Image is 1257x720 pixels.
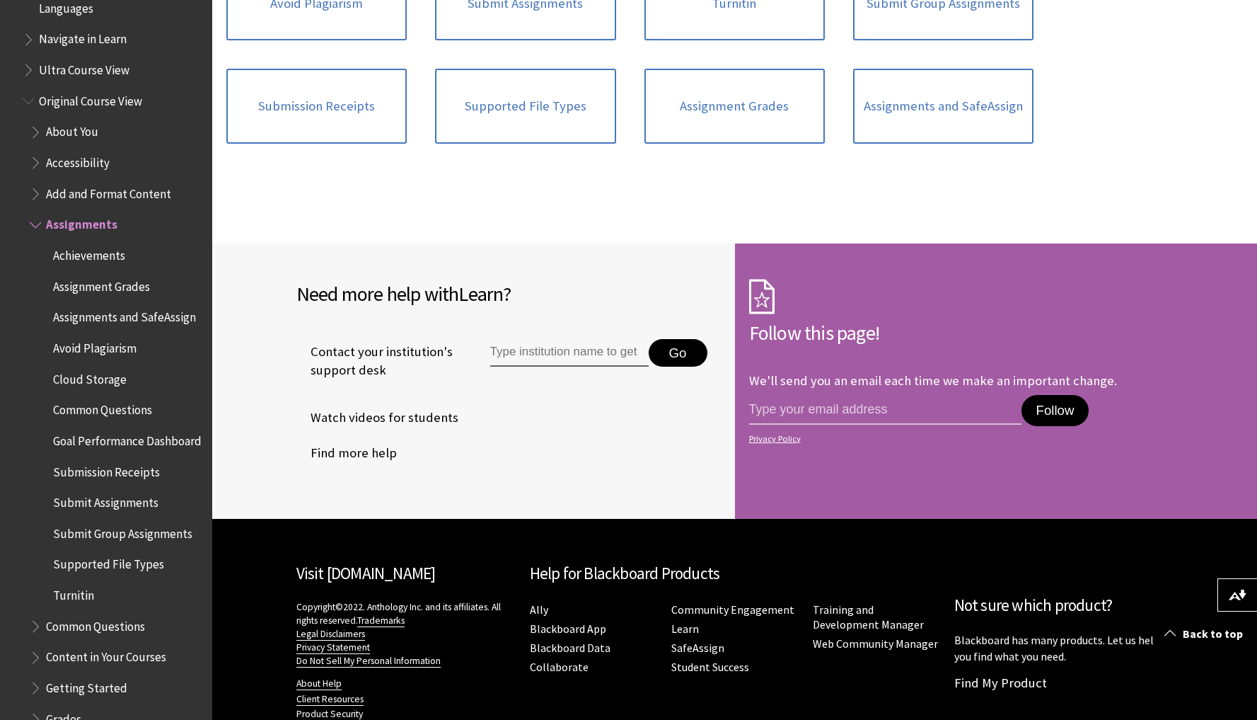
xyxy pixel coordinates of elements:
[749,372,1117,389] p: We'll send you an email each time we make an important change.
[530,622,606,636] a: Blackboard App
[53,522,192,541] span: Submit Group Assignments
[296,563,436,583] a: Visit [DOMAIN_NAME]
[296,442,397,464] a: Find more help
[813,602,924,632] a: Training and Development Manager
[53,429,202,448] span: Goal Performance Dashboard
[530,602,548,617] a: Ally
[46,151,110,170] span: Accessibility
[749,279,775,314] img: Subscription Icon
[671,602,794,617] a: Community Engagement
[46,676,127,695] span: Getting Started
[46,213,117,232] span: Assignments
[749,318,1174,348] h2: Follow this page!
[296,407,458,428] a: Watch videos for students
[954,593,1174,618] h2: Not sure which product?
[53,398,152,417] span: Common Questions
[749,395,1022,425] input: email address
[39,58,129,77] span: Ultra Course View
[53,460,160,479] span: Submission Receipts
[490,339,649,367] input: Type institution name to get support
[53,553,164,572] span: Supported File Types
[530,660,589,675] a: Collaborate
[530,641,610,656] a: Blackboard Data
[296,693,364,706] a: Client Resources
[53,336,137,355] span: Avoid Plagiarism
[357,615,405,627] a: Trademarks
[296,678,342,690] a: About Help
[749,434,1169,444] a: Privacy Policy
[46,646,166,665] span: Content in Your Courses
[296,600,516,668] p: Copyright©2022. Anthology Inc. and its affiliates. All rights reserved.
[296,628,365,641] a: Legal Disclaimers
[46,120,98,139] span: About You
[530,561,940,586] h2: Help for Blackboard Products
[1154,621,1257,647] a: Back to top
[813,636,938,651] a: Web Community Manager
[671,641,724,656] a: SafeAssign
[954,675,1047,691] a: Find My Product
[53,244,125,263] span: Achievements
[296,655,441,668] a: Do Not Sell My Personal Information
[853,69,1033,144] a: Assignments and SafeAssign
[53,491,158,510] span: Submit Assignments
[53,367,127,387] span: Cloud Storage
[671,622,699,636] a: Learn
[954,632,1174,664] p: Blackboard has many products. Let us help you find what you need.
[671,660,749,675] a: Student Success
[226,69,407,144] a: Submission Receipts
[649,339,707,367] button: Go
[296,279,721,309] h2: Need more help with ?
[53,275,150,294] span: Assignment Grades
[296,343,458,379] span: Contact your institution's support desk
[53,583,94,602] span: Turnitin
[46,615,145,634] span: Common Questions
[39,28,127,47] span: Navigate in Learn
[39,89,142,108] span: Original Course View
[296,641,370,654] a: Privacy Statement
[644,69,825,144] a: Assignment Grades
[435,69,615,144] a: Supported File Types
[1021,395,1088,426] button: Follow
[46,182,171,201] span: Add and Format Content
[458,281,503,307] span: Learn
[53,306,196,325] span: Assignments and SafeAssign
